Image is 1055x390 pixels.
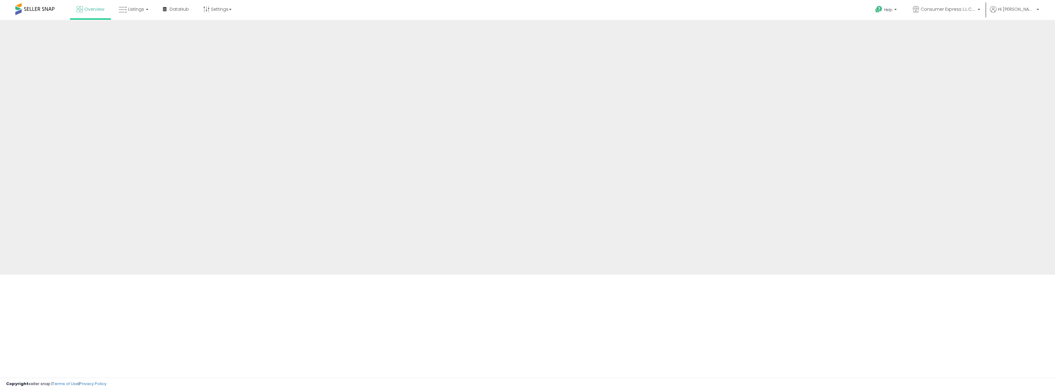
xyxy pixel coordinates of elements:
a: Help [870,1,903,20]
span: Listings [128,6,144,12]
span: Hi [PERSON_NAME] [998,6,1035,12]
span: Consumer Express L.L.C. [GEOGRAPHIC_DATA] [921,6,976,12]
span: DataHub [170,6,189,12]
span: Help [884,7,892,12]
a: Hi [PERSON_NAME] [990,6,1039,20]
i: Get Help [875,6,883,13]
span: Overview [84,6,104,12]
